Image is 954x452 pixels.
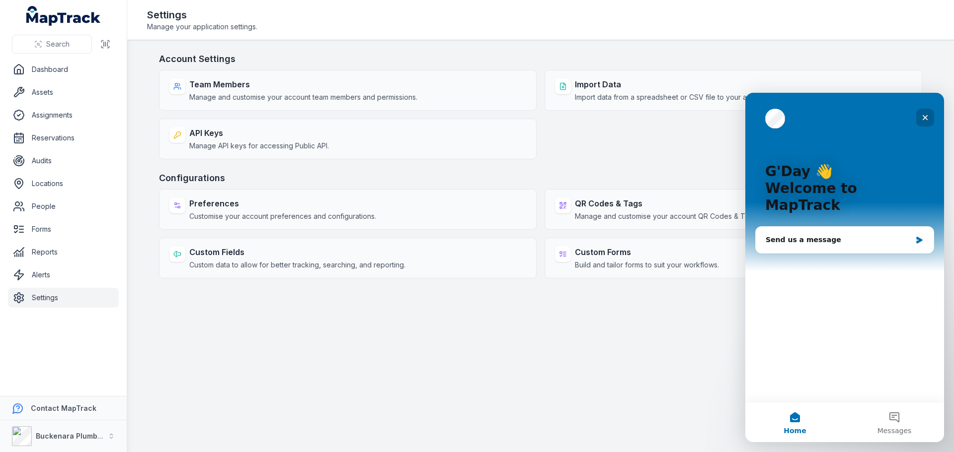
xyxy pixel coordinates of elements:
span: Customise your account preferences and configurations. [189,211,376,221]
a: Import DataImport data from a spreadsheet or CSV file to your account. [545,70,922,111]
a: Locations [8,174,119,194]
a: Team MembersManage and customise your account team members and permissions. [159,70,537,111]
strong: Preferences [189,197,376,209]
a: Audits [8,151,119,171]
a: MapTrack [26,6,101,26]
h2: Settings [147,8,257,22]
span: Manage your application settings. [147,22,257,32]
strong: Contact MapTrack [31,404,96,412]
iframe: Intercom live chat [745,93,944,442]
span: Manage and customise your account team members and permissions. [189,92,417,102]
h3: Account Settings [159,52,922,66]
strong: Custom Forms [575,246,719,258]
a: PreferencesCustomise your account preferences and configurations. [159,189,537,230]
strong: API Keys [189,127,329,139]
strong: Team Members [189,78,417,90]
span: Custom data to allow for better tracking, searching, and reporting. [189,260,405,270]
a: Settings [8,288,119,308]
a: Custom FieldsCustom data to allow for better tracking, searching, and reporting. [159,238,537,278]
h3: Configurations [159,171,922,185]
a: Assets [8,82,119,102]
strong: Import Data [575,78,771,90]
a: Reservations [8,128,119,148]
span: Import data from a spreadsheet or CSV file to your account. [575,92,771,102]
a: API KeysManage API keys for accessing Public API. [159,119,537,159]
a: Forms [8,219,119,239]
a: Alerts [8,265,119,285]
span: Manage and customise your account QR Codes & Tags. [575,211,758,221]
strong: QR Codes & Tags [575,197,758,209]
strong: Custom Fields [189,246,405,258]
a: Reports [8,242,119,262]
span: Build and tailor forms to suit your workflows. [575,260,719,270]
a: People [8,196,119,216]
span: Manage API keys for accessing Public API. [189,141,329,151]
a: QR Codes & TagsManage and customise your account QR Codes & Tags. [545,189,922,230]
a: Custom FormsBuild and tailor forms to suit your workflows. [545,238,922,278]
span: Search [46,39,70,49]
strong: Buckenara Plumbing Gas & Electrical [36,432,166,440]
a: Dashboard [8,60,119,79]
button: Search [12,35,92,54]
a: Assignments [8,105,119,125]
